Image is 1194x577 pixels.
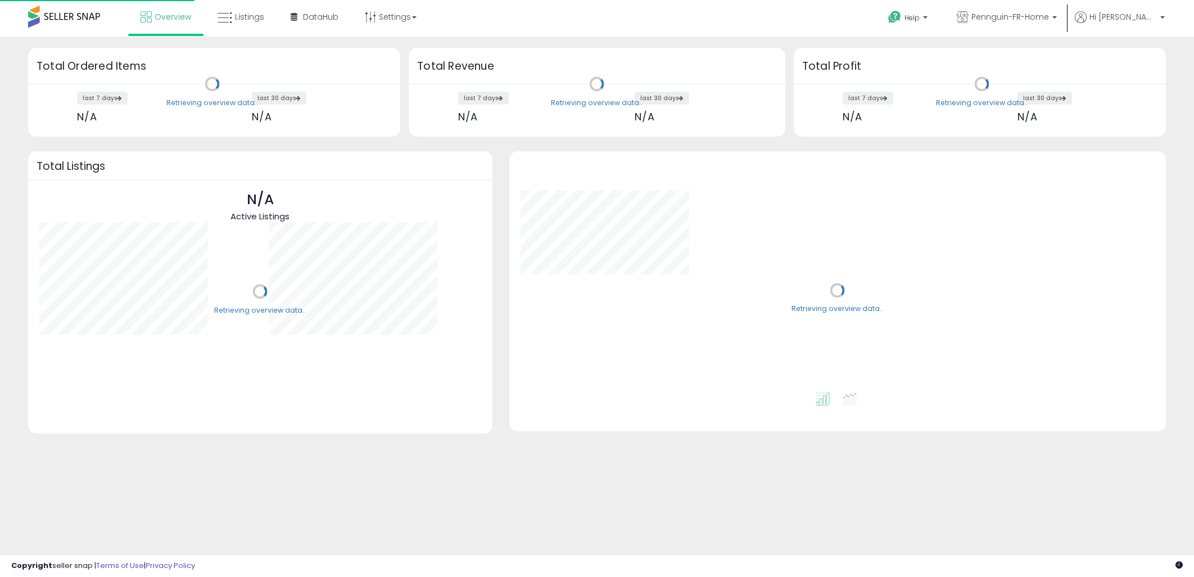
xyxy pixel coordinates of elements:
div: Retrieving overview data.. [792,304,883,314]
i: Get Help [888,10,902,24]
div: Retrieving overview data.. [166,98,258,108]
span: Hi [PERSON_NAME] [1089,11,1157,22]
span: Listings [235,11,264,22]
a: Hi [PERSON_NAME] [1075,11,1165,37]
a: Help [879,2,939,37]
span: Pennguin-FR-Home [971,11,1049,22]
span: DataHub [303,11,338,22]
span: Overview [155,11,191,22]
span: Help [904,13,920,22]
div: Retrieving overview data.. [214,305,306,315]
div: Retrieving overview data.. [936,98,1028,108]
div: Retrieving overview data.. [551,98,643,108]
